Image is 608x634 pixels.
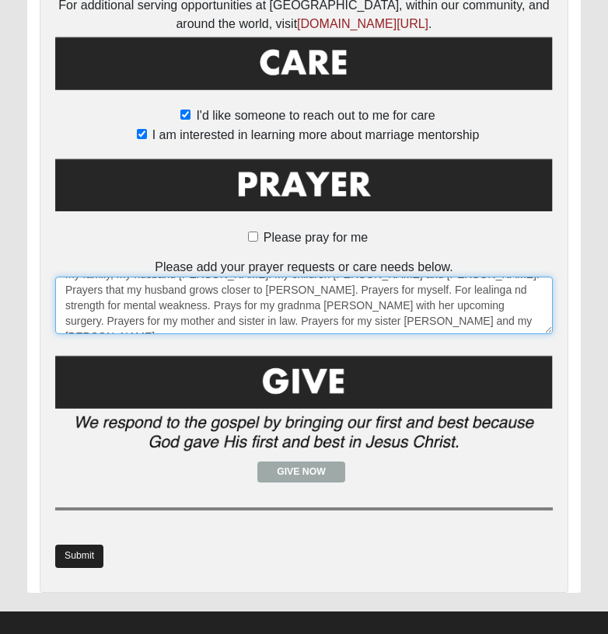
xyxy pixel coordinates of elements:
[137,129,147,139] input: I am interested in learning more about marriage mentorship
[196,109,435,122] span: I'd like someone to reach out to me for care
[55,258,553,334] div: Please add your prayer requests or care needs below.
[55,33,553,103] img: Care.png
[297,17,428,30] a: [DOMAIN_NAME][URL]
[180,110,190,120] input: I'd like someone to reach out to me for care
[55,353,553,462] img: Give.png
[248,232,258,242] input: Please pray for me
[152,128,480,141] span: I am interested in learning more about marriage mentorship
[264,231,368,244] span: Please pray for me
[257,462,345,482] a: Give Now
[55,545,103,567] a: Submit
[55,155,553,225] img: Prayer.png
